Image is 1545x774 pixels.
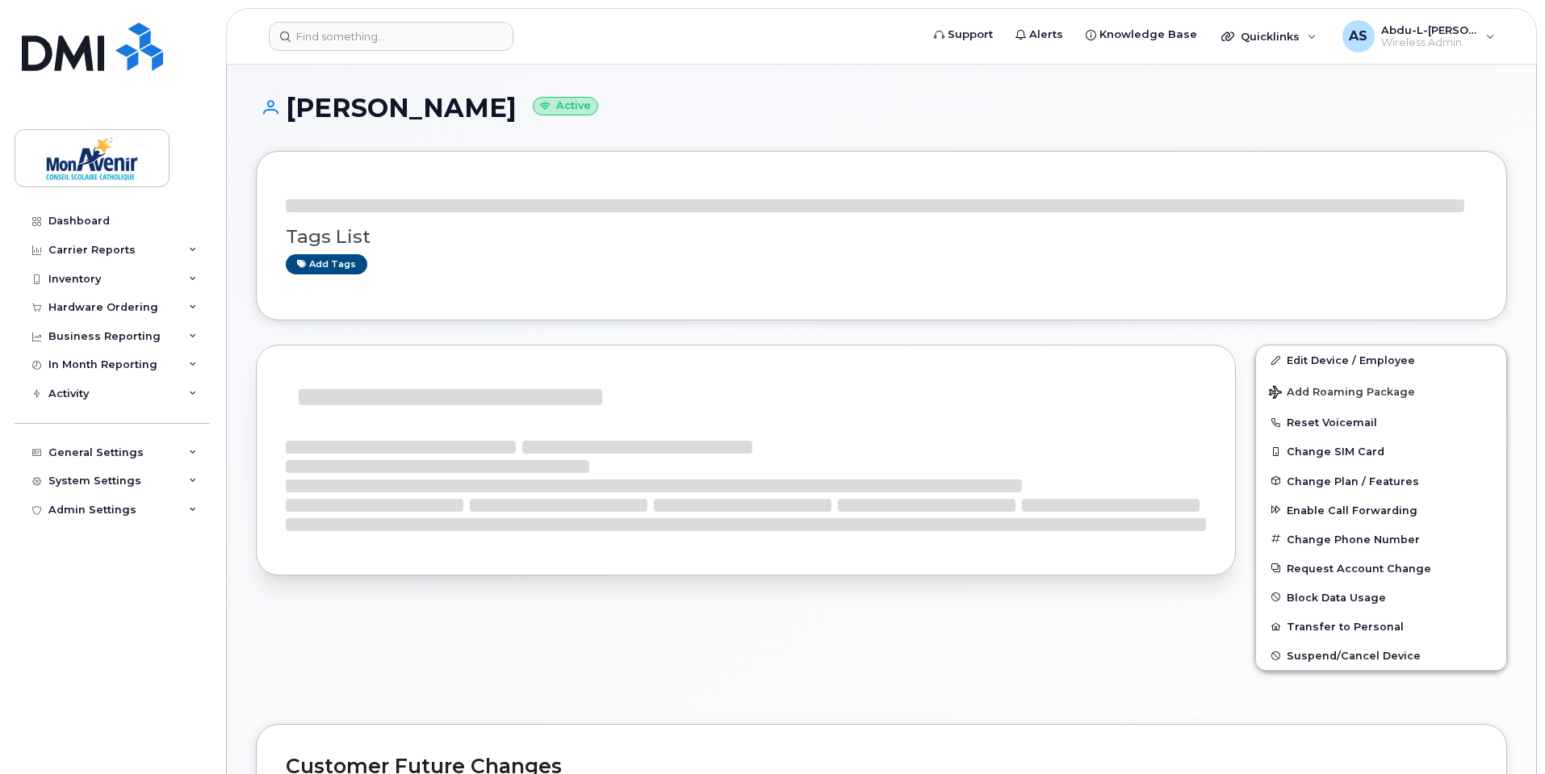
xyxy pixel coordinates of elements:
[1256,466,1506,496] button: Change Plan / Features
[1287,650,1421,662] span: Suspend/Cancel Device
[1256,345,1506,374] a: Edit Device / Employee
[1256,612,1506,641] button: Transfer to Personal
[533,97,598,115] small: Active
[1287,475,1419,487] span: Change Plan / Features
[1256,554,1506,583] button: Request Account Change
[1256,641,1506,670] button: Suspend/Cancel Device
[1256,583,1506,612] button: Block Data Usage
[286,254,367,274] a: Add tags
[286,227,1477,247] h3: Tags List
[256,94,1507,122] h1: [PERSON_NAME]
[1256,374,1506,408] button: Add Roaming Package
[1256,408,1506,437] button: Reset Voicemail
[1269,386,1415,401] span: Add Roaming Package
[1256,437,1506,466] button: Change SIM Card
[1256,525,1506,554] button: Change Phone Number
[1287,504,1417,516] span: Enable Call Forwarding
[1256,496,1506,525] button: Enable Call Forwarding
